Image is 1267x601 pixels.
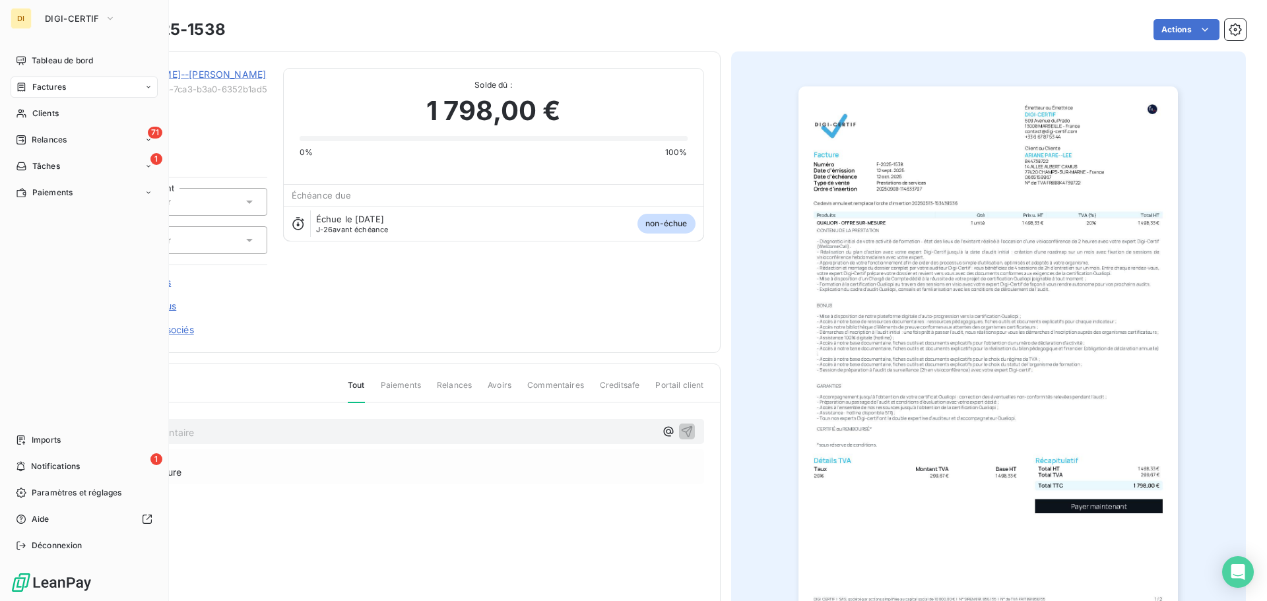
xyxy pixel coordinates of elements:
[665,146,688,158] span: 100%
[32,160,60,172] span: Tâches
[148,127,162,139] span: 71
[11,8,32,29] div: DI
[637,214,695,234] span: non-échue
[316,225,333,234] span: J-26
[655,379,703,402] span: Portail client
[348,379,365,403] span: Tout
[300,146,313,158] span: 0%
[31,460,80,472] span: Notifications
[381,379,421,402] span: Paiements
[527,379,584,402] span: Commentaires
[150,153,162,165] span: 1
[300,79,688,91] span: Solde dû :
[437,379,472,402] span: Relances
[488,379,511,402] span: Avoirs
[32,487,121,499] span: Paramètres et réglages
[11,572,92,593] img: Logo LeanPay
[32,540,82,552] span: Déconnexion
[32,55,93,67] span: Tableau de bord
[11,509,158,530] a: Aide
[150,453,162,465] span: 1
[32,434,61,446] span: Imports
[104,69,266,80] a: [PERSON_NAME]--[PERSON_NAME]
[292,190,352,201] span: Échéance due
[32,513,49,525] span: Aide
[123,18,226,42] h3: F-2025-1538
[600,379,640,402] span: Creditsafe
[32,134,67,146] span: Relances
[316,226,389,234] span: avant échéance
[32,187,73,199] span: Paiements
[426,91,561,131] span: 1 798,00 €
[32,81,66,93] span: Factures
[1153,19,1219,40] button: Actions
[45,13,100,24] span: DIGI-CERTIF
[32,108,59,119] span: Clients
[316,214,384,224] span: Échue le [DATE]
[1222,556,1254,588] div: Open Intercom Messenger
[104,84,267,94] span: 0197353d-5b9b-7ca3-b3a0-6352b1ad5467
